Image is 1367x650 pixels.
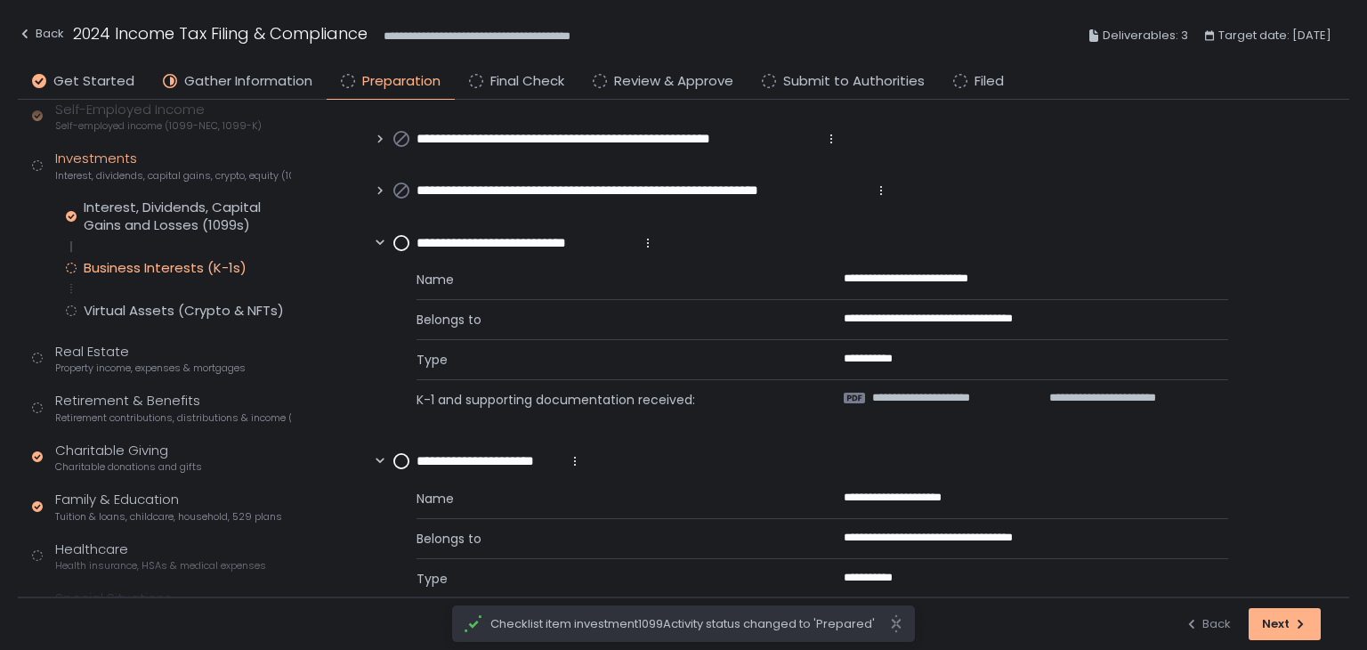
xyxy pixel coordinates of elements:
button: Back [18,21,64,51]
span: Type [417,351,801,369]
h1: 2024 Income Tax Filing & Compliance [73,21,368,45]
span: Preparation [362,71,441,92]
div: Next [1262,616,1307,632]
span: Health insurance, HSAs & medical expenses [55,559,266,573]
span: Name [417,271,801,288]
span: Name [417,490,801,508]
span: Submit to Authorities [783,71,925,92]
div: Interest, Dividends, Capital Gains and Losses (1099s) [84,199,291,234]
svg: close [889,614,903,633]
div: Real Estate [55,342,246,376]
span: Filed [975,71,1004,92]
span: Type [417,570,801,588]
span: Retirement contributions, distributions & income (1099-R, 5498) [55,411,291,425]
span: Charitable donations and gifts [55,460,202,474]
div: Virtual Assets (Crypto & NFTs) [84,302,284,320]
div: Family & Education [55,490,282,524]
div: Special Situations [55,589,218,622]
div: Self-Employed Income [55,100,262,134]
button: Next [1249,608,1321,640]
div: Charitable Giving [55,441,202,475]
div: Retirement & Benefits [55,391,291,425]
span: Interest, dividends, capital gains, crypto, equity (1099s, K-1s) [55,169,291,183]
span: Self-employed income (1099-NEC, 1099-K) [55,119,262,133]
div: Business Interests (K-1s) [84,259,247,277]
span: Final Check [490,71,564,92]
span: Target date: [DATE] [1218,25,1331,46]
span: Checklist item investment1099Activity status changed to 'Prepared' [490,616,889,632]
div: Back [1185,616,1231,632]
button: Back [1185,608,1231,640]
span: Belongs to [417,530,801,548]
span: Review & Approve [614,71,733,92]
span: K-1 and supporting documentation received: [417,391,801,409]
span: Deliverables: 3 [1103,25,1188,46]
span: Property income, expenses & mortgages [55,362,246,375]
div: Investments [55,149,291,183]
div: Back [18,23,64,45]
span: Get Started [53,71,134,92]
span: Belongs to [417,311,801,329]
span: Gather Information [184,71,312,92]
span: Tuition & loans, childcare, household, 529 plans [55,510,282,524]
div: Healthcare [55,540,266,573]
